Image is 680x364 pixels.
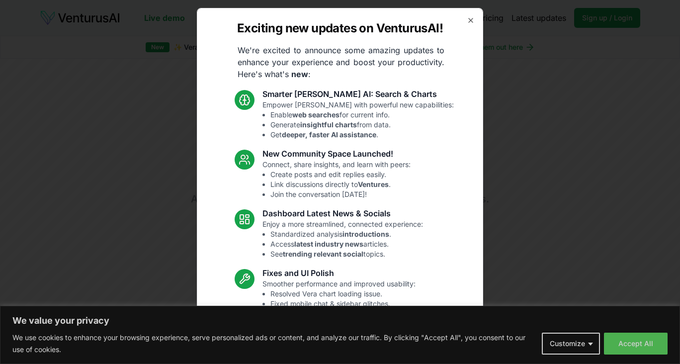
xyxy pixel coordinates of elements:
h3: New Community Space Launched! [262,148,411,160]
h3: Smarter [PERSON_NAME] AI: Search & Charts [262,88,454,100]
li: Create posts and edit replies easily. [270,170,411,180]
li: Get . [270,130,454,140]
li: Enable for current info. [270,110,454,120]
p: Connect, share insights, and learn with peers: [262,160,411,199]
li: Generate from data. [270,120,454,130]
strong: latest industry news [294,240,363,248]
li: Standardized analysis . [270,229,423,239]
p: These updates are designed to make VenturusAI more powerful, intuitive, and user-friendly. Let us... [229,327,451,363]
h3: Dashboard Latest News & Socials [262,207,423,219]
li: Resolved Vera chart loading issue. [270,289,416,299]
strong: trending relevant social [283,250,363,258]
strong: Ventures [358,180,389,188]
li: Access articles. [270,239,423,249]
p: Smoother performance and improved usability: [262,279,416,319]
li: Enhanced overall UI consistency. [270,309,416,319]
strong: introductions [342,230,389,238]
p: We're excited to announce some amazing updates to enhance your experience and boost your producti... [230,44,452,80]
p: Empower [PERSON_NAME] with powerful new capabilities: [262,100,454,140]
strong: new [291,69,308,79]
li: Link discussions directly to . [270,180,411,189]
li: Fixed mobile chat & sidebar glitches. [270,299,416,309]
strong: web searches [292,110,340,119]
strong: insightful charts [300,120,357,129]
li: Join the conversation [DATE]! [270,189,411,199]
h3: Fixes and UI Polish [262,267,416,279]
strong: deeper, faster AI assistance [282,130,376,139]
h2: Exciting new updates on VenturusAI! [237,20,443,36]
p: Enjoy a more streamlined, connected experience: [262,219,423,259]
li: See topics. [270,249,423,259]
